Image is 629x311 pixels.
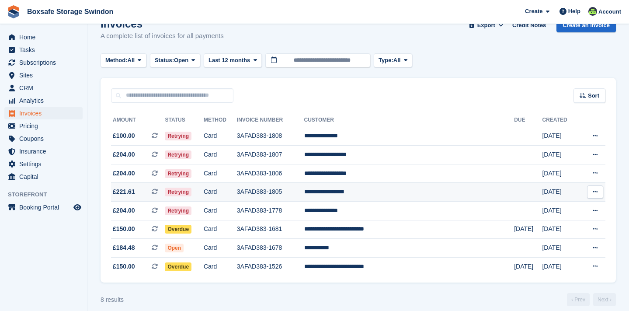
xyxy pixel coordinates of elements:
span: Retrying [165,188,191,196]
a: Create an Invoice [556,18,616,32]
button: Status: Open [150,53,200,68]
td: 3AFAD383-1805 [237,183,304,202]
td: [DATE] [542,127,578,146]
a: menu [4,44,83,56]
td: Card [204,127,237,146]
span: Open [165,244,184,252]
a: menu [4,120,83,132]
span: All [393,56,401,65]
span: Retrying [165,132,191,140]
span: Status: [155,56,174,65]
span: £221.61 [113,187,135,196]
span: Help [568,7,580,16]
span: £204.00 [113,150,135,159]
a: Credit Notes [509,18,549,32]
span: Create [525,7,542,16]
th: Customer [304,113,514,127]
span: Coupons [19,133,72,145]
a: Boxsafe Storage Swindon [24,4,117,19]
nav: Page [565,293,618,306]
span: Sites [19,69,72,81]
span: Overdue [165,262,191,271]
th: Status [165,113,204,127]
td: Card [204,202,237,220]
a: menu [4,133,83,145]
h1: Invoices [101,18,224,30]
span: Retrying [165,169,191,178]
span: Open [174,56,188,65]
th: Amount [111,113,165,127]
a: menu [4,145,83,157]
td: [DATE] [542,183,578,202]
a: menu [4,31,83,43]
button: Type: All [374,53,412,68]
td: Card [204,164,237,183]
a: menu [4,158,83,170]
th: Created [542,113,578,127]
span: Retrying [165,150,191,159]
td: 3AFAD383-1681 [237,220,304,239]
td: 3AFAD383-1678 [237,239,304,258]
td: 3AFAD383-1807 [237,146,304,164]
span: Sort [588,91,599,100]
span: CRM [19,82,72,94]
td: Card [204,146,237,164]
span: Invoices [19,107,72,119]
td: 3AFAD383-1778 [237,202,304,220]
a: Preview store [72,202,83,213]
th: Method [204,113,237,127]
a: menu [4,69,83,81]
span: £150.00 [113,224,135,234]
a: menu [4,171,83,183]
img: Julia Matthews [588,7,597,16]
button: Method: All [101,53,146,68]
td: Card [204,239,237,258]
td: Card [204,257,237,276]
th: Due [514,113,542,127]
p: A complete list of invoices for all payments [101,31,224,41]
th: Invoice Number [237,113,304,127]
span: £150.00 [113,262,135,271]
td: [DATE] [542,239,578,258]
td: Card [204,220,237,239]
td: [DATE] [514,220,542,239]
span: Capital [19,171,72,183]
span: Pricing [19,120,72,132]
td: 3AFAD383-1806 [237,164,304,183]
span: Analytics [19,94,72,107]
a: menu [4,107,83,119]
td: [DATE] [542,202,578,220]
span: Type: [379,56,393,65]
a: menu [4,82,83,94]
td: 3AFAD383-1808 [237,127,304,146]
span: Export [477,21,495,30]
a: Previous [567,293,590,306]
span: Home [19,31,72,43]
td: Card [204,183,237,202]
span: Booking Portal [19,201,72,213]
span: Tasks [19,44,72,56]
a: menu [4,56,83,69]
span: Storefront [8,190,87,199]
a: menu [4,201,83,213]
span: Last 12 months [209,56,250,65]
a: Next [593,293,616,306]
span: Settings [19,158,72,170]
span: Subscriptions [19,56,72,69]
button: Last 12 months [204,53,262,68]
td: [DATE] [542,164,578,183]
span: Insurance [19,145,72,157]
span: Overdue [165,225,191,234]
td: [DATE] [514,257,542,276]
td: [DATE] [542,146,578,164]
td: 3AFAD383-1526 [237,257,304,276]
span: All [128,56,135,65]
span: Retrying [165,206,191,215]
a: menu [4,94,83,107]
span: Account [598,7,621,16]
td: [DATE] [542,257,578,276]
span: £100.00 [113,131,135,140]
td: [DATE] [542,220,578,239]
span: £204.00 [113,169,135,178]
span: £204.00 [113,206,135,215]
